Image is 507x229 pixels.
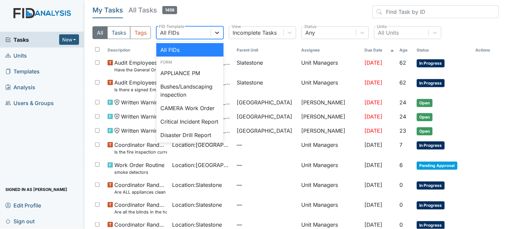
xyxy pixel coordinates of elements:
[299,44,362,56] th: Assignee
[417,59,445,67] span: In Progress
[128,5,177,15] h5: All Tasks
[156,80,224,101] div: Bushes/Landscaping inspection
[373,5,499,18] input: Find Task by ID
[400,127,406,134] span: 23
[237,98,292,106] span: [GEOGRAPHIC_DATA]
[400,201,403,208] span: 0
[365,182,383,188] span: [DATE]
[400,182,403,188] span: 0
[234,44,299,56] th: Toggle SortBy
[365,162,383,168] span: [DATE]
[237,127,292,135] span: [GEOGRAPHIC_DATA]
[299,56,362,76] td: Unit Managers
[378,29,399,37] div: All Units
[114,169,164,175] small: smoke detectors
[172,161,232,169] span: Location : [GEOGRAPHIC_DATA]
[473,44,499,56] th: Actions
[5,98,54,108] span: Users & Groups
[400,79,406,86] span: 62
[5,184,67,195] span: Signed in as [PERSON_NAME]
[172,141,232,149] span: Location : [GEOGRAPHIC_DATA]
[92,26,108,39] button: All
[162,6,177,14] span: 1459
[114,141,167,155] span: Coordinator Random Is the fire inspection current (from the Fire Marshall)?
[5,216,35,226] span: Sign out
[400,113,406,120] span: 24
[156,43,224,57] div: All FIDs
[172,201,222,209] span: Location : Slatestone
[365,141,383,148] span: [DATE]
[237,141,296,149] span: —
[237,161,296,169] span: —
[237,112,292,121] span: [GEOGRAPHIC_DATA]
[114,78,167,93] span: Audit Employees Is there a signed Employee Job Description in the file for the employee's current...
[160,29,179,37] div: All FIDs
[114,201,167,215] span: Coordinator Random Are all the blinds in the home operational and clean?
[114,149,167,155] small: Is the fire inspection current (from the Fire [PERSON_NAME])?
[400,99,406,106] span: 24
[121,127,161,135] span: Written Warning
[156,66,224,80] div: APPLIANCE PM
[299,76,362,96] td: Unit Managers
[299,178,362,198] td: Unit Managers
[417,141,445,150] span: In Progress
[156,101,224,115] div: CAMERA Work Order
[5,36,59,44] a: Tasks
[305,29,315,37] div: Any
[105,44,169,56] th: Toggle SortBy
[237,201,296,209] span: —
[365,113,383,120] span: [DATE]
[417,127,433,135] span: Open
[121,98,161,106] span: Written Warning
[299,124,362,138] td: [PERSON_NAME]
[417,113,433,121] span: Open
[237,78,263,87] span: Slatestone
[362,44,397,56] th: Toggle SortBy
[156,128,224,142] div: Disaster Drill Report
[237,221,296,229] span: —
[417,79,445,87] span: In Progress
[92,5,123,15] h5: My Tasks
[365,201,383,208] span: [DATE]
[365,99,383,106] span: [DATE]
[156,142,224,163] div: EMERGENCY Work Order
[121,112,161,121] span: Written Warning
[365,79,383,86] span: [DATE]
[114,87,167,93] small: Is there a signed Employee Job Description in the file for the employee's current position?
[237,59,263,67] span: Slatestone
[417,201,445,209] span: In Progress
[417,162,458,170] span: Pending Approval
[299,198,362,218] td: Unit Managers
[400,221,403,228] span: 0
[237,181,296,189] span: —
[299,158,362,178] td: Unit Managers
[5,200,41,210] span: Edit Profile
[365,221,383,228] span: [DATE]
[5,82,35,92] span: Analysis
[365,127,383,134] span: [DATE]
[95,47,100,52] input: Toggle All Rows Selected
[414,44,473,56] th: Toggle SortBy
[114,59,167,73] span: Audit Employees Have the General Orientation and ICF Orientation forms been completed?
[417,182,445,190] span: In Progress
[417,99,433,107] span: Open
[299,96,362,110] td: [PERSON_NAME]
[114,67,167,73] small: Have the General Orientation and ICF Orientation forms been completed?
[400,59,406,66] span: 62
[130,26,151,39] button: Tags
[172,221,222,229] span: Location : Slatestone
[114,161,164,175] span: Work Order Routine smoke detectors
[299,110,362,124] td: [PERSON_NAME]
[5,50,27,61] span: Units
[59,34,79,45] button: New
[114,181,167,195] span: Coordinator Random Are ALL appliances clean and working properly?
[365,59,383,66] span: [DATE]
[107,26,130,39] button: Tasks
[156,115,224,128] div: Critical Incident Report
[400,162,403,168] span: 6
[114,209,167,215] small: Are all the blinds in the home operational and clean?
[5,66,40,76] span: Templates
[299,138,362,158] td: Unit Managers
[114,189,167,195] small: Are ALL appliances clean and working properly?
